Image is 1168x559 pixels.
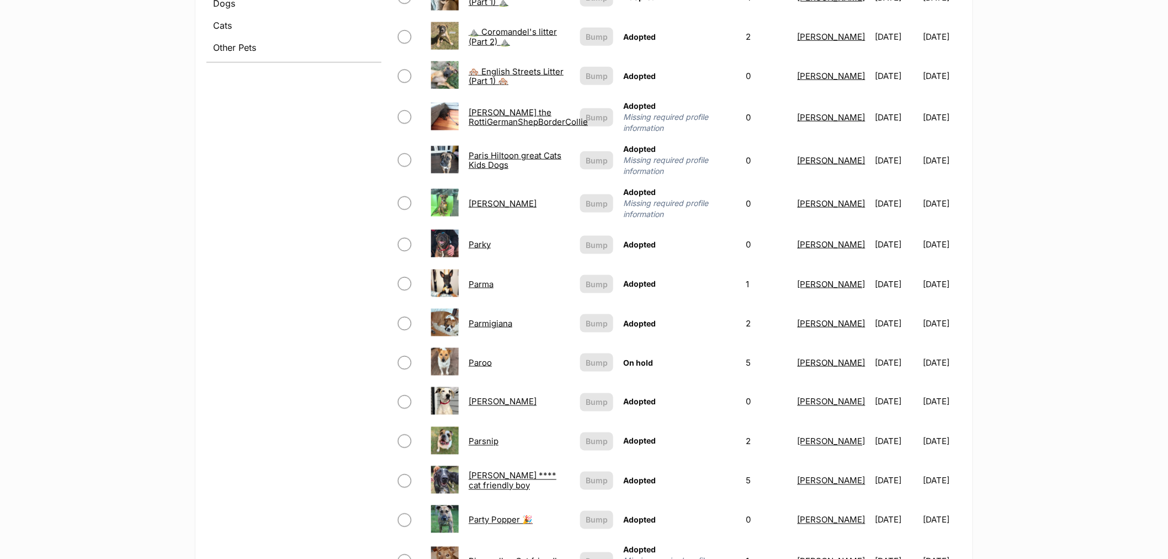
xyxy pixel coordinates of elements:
a: [PERSON_NAME] [798,31,866,42]
a: [PERSON_NAME] [798,279,866,289]
td: [DATE] [923,344,960,382]
button: Bump [580,151,613,170]
button: Bump [580,314,613,333]
a: [PERSON_NAME] [798,476,866,486]
td: [DATE] [871,96,922,138]
a: Parmigiana [469,318,512,329]
td: 5 [742,462,792,500]
td: [DATE] [923,96,960,138]
a: [PERSON_NAME] [798,155,866,166]
img: Parsons **** cat friendly boy [431,466,459,494]
a: [PERSON_NAME] [798,198,866,209]
span: Adopted [623,476,656,486]
img: Parker [431,189,459,217]
td: 0 [742,501,792,539]
a: [PERSON_NAME] [798,357,866,368]
td: 0 [742,139,792,181]
td: 0 [742,182,792,224]
button: Bump [580,472,613,490]
a: [PERSON_NAME] [798,318,866,329]
td: [DATE] [871,462,922,500]
td: 2 [742,304,792,342]
a: [PERSON_NAME] [798,112,866,123]
a: [PERSON_NAME] [798,397,866,407]
span: Bump [586,70,608,82]
td: [DATE] [871,423,922,461]
a: [PERSON_NAME] **** cat friendly boy [469,471,556,491]
button: Bump [580,108,613,126]
span: Bump [586,198,608,209]
button: Bump [580,67,613,85]
td: [DATE] [923,225,960,263]
img: Kaspar the RottiGermanShepBorderCollie [431,103,459,130]
a: [PERSON_NAME] [798,515,866,525]
span: Adopted [623,279,656,288]
span: Bump [586,397,608,408]
button: Bump [580,511,613,529]
a: [PERSON_NAME] [798,239,866,250]
td: [DATE] [871,383,922,421]
span: Adopted [623,545,656,555]
button: Bump [580,275,613,293]
a: ⛰️ Coromandel's litter (Part 2) ⛰️ [469,27,557,46]
td: [DATE] [923,57,960,95]
span: Bump [586,318,608,329]
a: Cats [206,15,381,35]
td: 5 [742,344,792,382]
a: [PERSON_NAME] [798,71,866,81]
td: 1 [742,265,792,303]
a: [PERSON_NAME] [798,436,866,447]
img: Parky [431,230,459,257]
span: Missing required profile information [623,155,736,177]
td: [DATE] [923,423,960,461]
span: Adopted [623,397,656,407]
span: Adopted [623,144,656,154]
button: Bump [580,433,613,451]
td: 0 [742,57,792,95]
img: Parmigiana [431,309,459,336]
span: Bump [586,278,608,290]
span: Bump [586,155,608,166]
span: Bump [586,31,608,43]
td: 2 [742,18,792,56]
span: Adopted [623,436,656,446]
td: [DATE] [923,139,960,181]
button: Bump [580,354,613,372]
td: [DATE] [871,57,922,95]
td: [DATE] [923,265,960,303]
a: Other Pets [206,38,381,57]
button: Bump [580,28,613,46]
td: [DATE] [871,344,922,382]
a: Paris Hiltoon great Cats Kids Dogs [469,150,561,170]
span: On hold [623,358,653,367]
td: [DATE] [923,501,960,539]
span: Adopted [623,101,656,110]
td: [DATE] [871,139,922,181]
td: [DATE] [871,18,922,56]
span: Bump [586,357,608,368]
a: Parsnip [469,436,498,447]
a: [PERSON_NAME] [469,198,537,209]
img: Paris Hiltoon great Cats Kids Dogs [431,146,459,173]
span: Adopted [623,71,656,81]
td: [DATE] [923,304,960,342]
img: Parry [431,387,459,415]
td: [DATE] [871,225,922,263]
span: Adopted [623,515,656,525]
span: Adopted [623,32,656,41]
td: 0 [742,383,792,421]
a: 🏘️ English Streets Litter (Part 1) 🏘️ [469,66,564,86]
span: Bump [586,514,608,526]
a: Parma [469,279,493,289]
span: Adopted [623,187,656,197]
td: [DATE] [923,182,960,224]
span: Adopted [623,319,656,328]
a: Paroo [469,357,492,368]
a: [PERSON_NAME] the RottiGermanShepBorderCollie [469,107,588,127]
td: 0 [742,96,792,138]
span: Bump [586,436,608,447]
td: 2 [742,423,792,461]
td: [DATE] [871,182,922,224]
td: [DATE] [871,501,922,539]
a: Party Popper 🎉 [469,515,533,525]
